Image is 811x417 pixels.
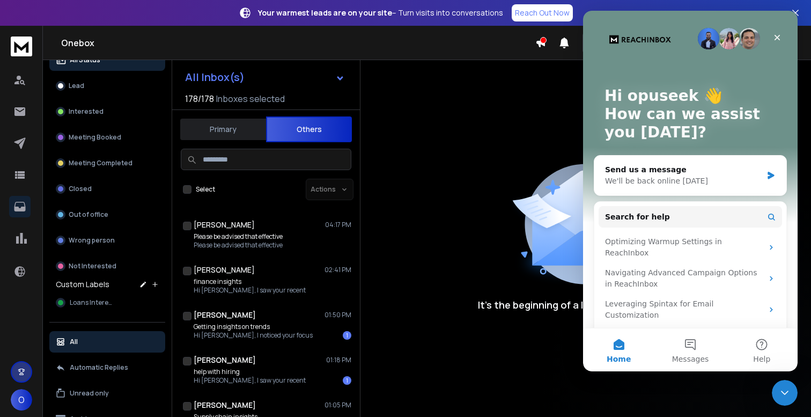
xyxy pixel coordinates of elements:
h1: [PERSON_NAME] [194,355,256,365]
button: All Inbox(s) [176,67,353,88]
button: Primary [180,118,266,141]
p: Meeting Completed [69,159,132,167]
p: Unread only [70,389,109,398]
p: Interested [69,107,104,116]
span: Loans Interest [70,298,114,307]
p: Please be advised that effective [194,241,283,250]
p: 04:17 PM [325,221,351,229]
strong: Your warmest leads are on your site [258,8,392,18]
p: Getting insights on trends [194,323,313,331]
button: Interested [49,101,165,122]
button: Closed [49,178,165,200]
button: Unread only [49,383,165,404]
a: Reach Out Now [512,4,573,21]
p: Hi [PERSON_NAME], I saw your recent [194,376,306,385]
iframe: Intercom live chat [583,11,798,371]
img: logo [11,36,32,56]
p: 02:41 PM [325,266,351,274]
p: Automatic Replies [70,363,128,372]
p: 01:05 PM [325,401,351,409]
p: Lead [69,82,84,90]
button: Not Interested [49,255,165,277]
p: finance insights [194,277,306,286]
p: Closed [69,185,92,193]
p: Hi [PERSON_NAME], I saw your recent [194,286,306,295]
h1: [PERSON_NAME] [194,310,256,320]
button: Others [266,116,352,142]
p: Wrong person [69,236,115,245]
button: Loans Interest [49,292,165,313]
p: Not Interested [69,262,116,270]
button: Lead [49,75,165,97]
h1: [PERSON_NAME] [194,265,255,275]
h3: Inboxes selected [216,92,285,105]
button: All Status [49,49,165,71]
p: Hi [PERSON_NAME], I noticed your focus [194,331,313,340]
p: 01:50 PM [325,311,351,319]
button: All [49,331,165,353]
p: All Status [70,56,100,64]
p: Reach Out Now [515,8,570,18]
p: help with hiring [194,368,306,376]
p: Out of office [69,210,108,219]
h1: [PERSON_NAME] [194,400,256,411]
h1: [PERSON_NAME] [194,220,255,230]
button: Meeting Completed [49,152,165,174]
h1: Onebox [61,36,535,49]
h1: All Inbox(s) [185,72,245,83]
label: Select [196,185,215,194]
iframe: Intercom live chat [772,380,798,406]
button: Automatic Replies [49,357,165,378]
p: 01:18 PM [326,356,351,364]
button: O [11,389,32,411]
button: Meeting Booked [49,127,165,148]
div: 1 [343,331,351,340]
div: 1 [343,376,351,385]
p: Please be advised that effective [194,232,283,241]
p: Meeting Booked [69,133,121,142]
p: – Turn visits into conversations [258,8,503,18]
p: It’s the beginning of a legendary conversation [478,297,694,312]
button: Out of office [49,204,165,225]
span: 178 / 178 [185,92,214,105]
p: All [70,338,78,346]
button: Wrong person [49,230,165,251]
h3: Custom Labels [56,279,109,290]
